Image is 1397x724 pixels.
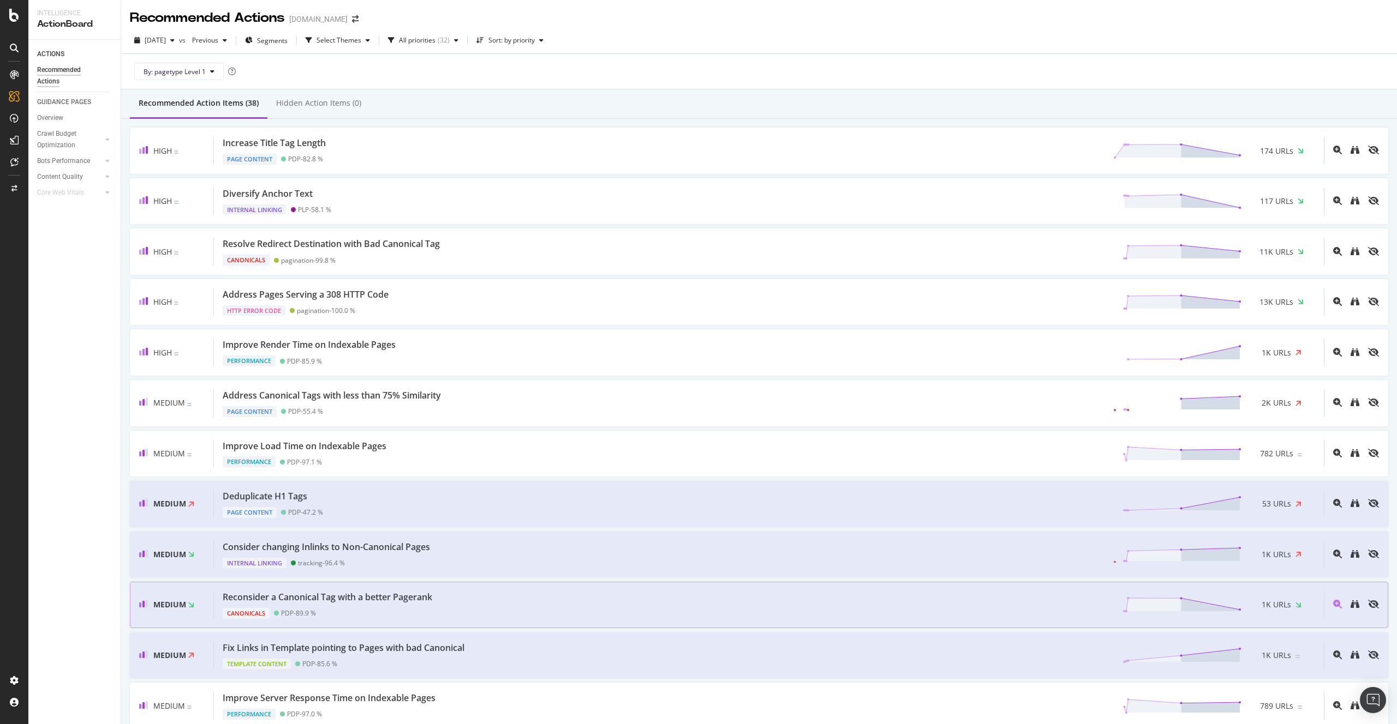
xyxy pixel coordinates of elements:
[37,155,102,167] a: Bots Performance
[223,389,441,402] div: Address Canonical Tags with less than 75% Similarity
[1262,599,1291,610] span: 1K URLs
[174,301,178,305] img: Equal
[1351,197,1359,206] a: binoculars
[37,49,64,60] div: ACTIONS
[1333,650,1342,659] div: magnifying-glass-plus
[1351,449,1359,458] a: binoculars
[130,9,285,27] div: Recommended Actions
[1298,705,1302,709] img: Equal
[1333,247,1342,256] div: magnifying-glass-plus
[1351,398,1359,407] div: binoculars
[223,541,430,553] div: Consider changing Inlinks to Non-Canonical Pages
[1260,196,1293,207] span: 117 URLs
[1298,453,1302,456] img: Equal
[223,440,386,452] div: Improve Load Time on Indexable Pages
[289,14,348,25] div: [DOMAIN_NAME]
[223,507,277,518] div: Page Content
[223,204,286,215] div: Internal Linking
[281,256,336,264] div: pagination - 99.8 %
[1351,247,1359,256] div: binoculars
[1260,701,1293,711] span: 789 URLs
[281,609,316,617] div: PDP - 89.9 %
[287,357,322,365] div: PDP - 85.9 %
[37,155,90,167] div: Bots Performance
[1351,146,1359,155] a: binoculars
[139,98,259,108] div: Recommended Action Items (38)
[317,37,361,44] div: Select Themes
[187,403,192,406] img: Equal
[223,456,276,467] div: Performance
[1260,146,1293,156] span: 174 URLs
[1351,499,1359,509] a: binoculars
[153,599,186,610] span: Medium
[1368,348,1379,357] div: eye-slash
[488,37,535,44] div: Sort: by priority
[1259,246,1293,257] span: 11K URLs
[187,453,192,456] img: Equal
[144,67,206,76] span: By: pagetype Level 1
[1351,650,1359,659] div: binoculars
[153,549,186,559] span: Medium
[223,591,432,604] div: Reconsider a Canonical Tag with a better Pagerank
[223,355,276,366] div: Performance
[1262,549,1291,560] span: 1K URLs
[1351,701,1359,710] div: binoculars
[1368,146,1379,154] div: eye-slash
[174,201,178,204] img: Equal
[37,49,113,60] a: ACTIONS
[174,251,178,255] img: Equal
[223,692,435,704] div: Improve Server Response Time on Indexable Pages
[153,146,172,156] span: High
[223,558,286,569] div: Internal Linking
[223,490,307,503] div: Deduplicate H1 Tags
[1333,550,1342,558] div: magnifying-glass-plus
[153,498,186,509] span: Medium
[1368,650,1379,659] div: eye-slash
[1351,348,1359,358] a: binoculars
[130,32,179,49] button: [DATE]
[1262,397,1291,408] span: 2K URLs
[1351,702,1359,711] a: binoculars
[37,96,113,108] a: GUIDANCE PAGES
[1351,297,1359,306] div: binoculars
[1368,297,1379,306] div: eye-slash
[223,137,326,149] div: Increase Title Tag Length
[298,206,331,214] div: PLP - 58.1 %
[298,559,345,567] div: tracking - 96.4 %
[174,352,178,355] img: Equal
[223,608,270,619] div: Canonicals
[37,187,84,198] div: Core Web Vitals
[1351,600,1359,608] div: binoculars
[1351,348,1359,357] div: binoculars
[153,397,185,408] span: Medium
[1351,499,1359,508] div: binoculars
[153,246,172,257] span: High
[37,128,102,151] a: Crawl Budget Optimization
[37,112,63,124] div: Overview
[1351,449,1359,457] div: binoculars
[37,18,112,31] div: ActionBoard
[1333,701,1342,710] div: magnifying-glass-plus
[438,37,450,44] div: ( 32 )
[384,32,463,49] button: All priorities(32)
[223,709,276,720] div: Performance
[188,32,231,49] button: Previous
[1333,449,1342,457] div: magnifying-glass-plus
[1360,687,1386,713] div: Open Intercom Messenger
[153,196,172,206] span: High
[1333,297,1342,306] div: magnifying-glass-plus
[241,32,292,49] button: Segments
[352,15,359,23] div: arrow-right-arrow-left
[223,255,270,266] div: Canonicals
[37,96,91,108] div: GUIDANCE PAGES
[153,650,186,660] span: Medium
[1333,600,1342,608] div: magnifying-glass-plus
[174,150,178,154] img: Equal
[37,112,113,124] a: Overview
[288,508,323,516] div: PDP - 47.2 %
[287,458,322,466] div: PDP - 97.1 %
[187,705,192,709] img: Equal
[288,155,323,163] div: PDP - 82.8 %
[1333,146,1342,154] div: magnifying-glass-plus
[1262,498,1291,509] span: 53 URLs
